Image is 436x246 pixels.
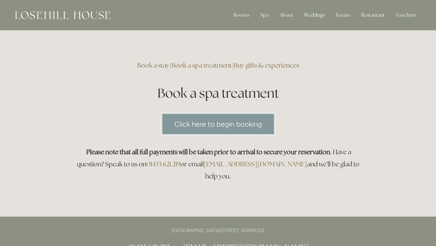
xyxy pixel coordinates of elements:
[391,9,421,21] a: Vouchers
[73,226,363,234] p: [GEOGRAPHIC_DATA][STREET_ADDRESS]
[299,9,330,21] div: Weddings
[146,160,180,168] a: 01433 621 219
[86,148,330,156] strong: Please note that all full payments will be taken prior to arrival to secure your reservation
[171,61,232,69] a: Book a spa treatment
[356,9,390,21] div: Restaurant
[275,9,298,21] div: About
[256,9,273,21] div: Spa
[233,61,299,69] a: Buy gifts & experiences
[73,146,363,182] h3: . Have a question? Speak to us on or email and we’ll be glad to help you.
[73,59,363,71] h3: | |
[331,9,355,21] div: Events
[137,61,170,69] a: Book a stay
[161,112,276,136] a: Click here to begin booking
[204,160,307,168] a: [EMAIL_ADDRESS][DOMAIN_NAME]
[229,9,254,21] div: Rooms
[15,11,111,19] img: Losehill House
[73,84,363,102] h1: Book a spa treatment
